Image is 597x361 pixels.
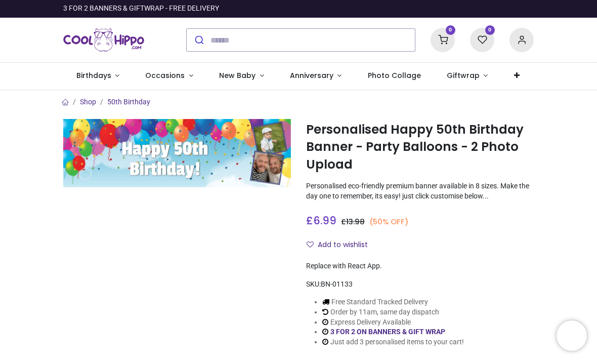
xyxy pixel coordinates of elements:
[306,236,376,254] button: Add to wishlistAdd to wishlist
[557,320,587,351] iframe: Brevo live chat
[307,241,314,248] i: Add to wishlist
[306,213,336,228] span: £
[322,297,464,307] li: Free Standard Tracked Delivery
[446,25,455,35] sup: 0
[306,181,534,201] p: Personalised eco-friendly premium banner available in 8 sizes. Make the day one to remember, its ...
[80,98,96,106] a: Shop
[63,63,133,89] a: Birthdays
[431,35,455,44] a: 0
[290,70,333,81] span: Anniversary
[63,4,219,14] div: 3 FOR 2 BANNERS & GIFTWRAP - FREE DELIVERY
[321,280,353,288] span: BN-01133
[306,279,534,290] div: SKU:
[219,70,255,81] span: New Baby
[145,70,185,81] span: Occasions
[277,63,355,89] a: Anniversary
[368,70,421,81] span: Photo Collage
[313,213,336,228] span: 6.99
[341,217,365,227] span: £
[133,63,206,89] a: Occasions
[434,63,501,89] a: Giftwrap
[322,337,464,347] li: Just add 3 personalised items to your cart!
[369,217,409,227] small: (50% OFF)
[447,70,480,81] span: Giftwrap
[187,29,210,51] button: Submit
[470,35,494,44] a: 0
[485,25,495,35] sup: 0
[346,217,365,227] span: 13.98
[63,26,144,54] a: Logo of Cool Hippo
[306,121,534,173] h1: Personalised Happy 50th Birthday Banner - Party Balloons - 2 Photo Upload
[206,63,277,89] a: New Baby
[322,317,464,328] li: Express Delivery Available
[63,119,291,187] img: Personalised Happy 50th Birthday Banner - Party Balloons - 2 Photo Upload
[76,70,111,81] span: Birthdays
[330,328,445,336] a: 3 FOR 2 ON BANNERS & GIFT WRAP
[63,26,144,54] img: Cool Hippo
[306,261,534,271] div: Replace with React App.
[322,307,464,317] li: Order by 11am, same day dispatch
[107,98,150,106] a: 50th Birthday
[321,4,534,14] iframe: Customer reviews powered by Trustpilot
